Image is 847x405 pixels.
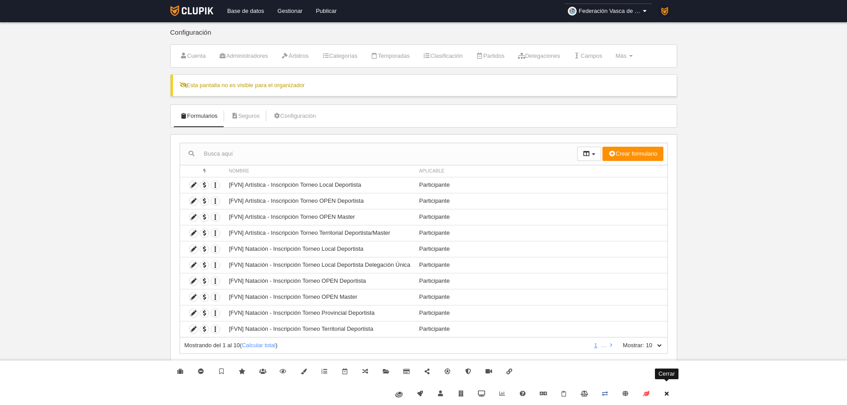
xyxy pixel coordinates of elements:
a: Categorías [317,49,362,63]
a: Temporadas [366,49,415,63]
span: Federación Vasca de Natación [579,7,641,16]
span: Más [615,52,626,59]
a: Cuenta [175,49,211,63]
span: Aplicable [419,168,445,173]
td: Participante [415,177,667,193]
a: Calcular total [242,342,276,349]
td: [FVN] Artística - Inscripción Torneo OPEN Deportista [225,193,415,209]
a: Formularios [175,109,223,123]
a: Clasificación [418,49,468,63]
td: Participante [415,209,667,225]
a: Seguros [226,109,265,123]
td: Participante [415,321,667,337]
td: [FVN] Artística - Inscripción Torneo Territorial Deportista/Master [225,225,415,241]
div: Esta pantalla no es visible para el organizador [170,74,677,96]
div: Cerrar [655,369,678,379]
td: [FVN] Natación - Inscripción Torneo OPEN Master [225,289,415,305]
td: [FVN] Natación - Inscripción Torneo Local Deportista [225,241,415,257]
td: Participante [415,225,667,241]
td: [FVN] Artística - Inscripción Torneo OPEN Master [225,209,415,225]
a: Federación Vasca de Natación [564,4,652,19]
td: Participante [415,257,667,273]
span: Mostrando del 1 al 10 [185,342,240,349]
td: Participante [415,193,667,209]
td: Participante [415,305,667,321]
a: Campos [569,49,607,63]
span: Nombre [229,168,249,173]
td: Participante [415,289,667,305]
a: Configuración [268,109,321,123]
div: ( ) [185,341,588,349]
img: PaK018JKw3ps.30x30.jpg [659,5,670,17]
button: Crear formulario [602,147,663,161]
img: fiware.svg [395,392,403,397]
img: Clupik [170,5,213,16]
td: Participante [415,241,667,257]
a: Más [610,49,637,63]
input: Busca aquí [180,147,577,160]
a: Partidos [471,49,510,63]
td: [FVN] Natación - Inscripción Torneo Local Deportista Delegación Única [225,257,415,273]
td: [FVN] Natación - Inscripción Torneo OPEN Deportista [225,273,415,289]
div: Configuración [170,29,677,44]
td: Participante [415,273,667,289]
td: [FVN] Natación - Inscripción Torneo Provincial Deportista [225,305,415,321]
td: [FVN] Natación - Inscripción Torneo Territorial Deportista [225,321,415,337]
a: Administradores [214,49,273,63]
li: … [601,341,606,349]
a: Delegaciones [513,49,565,63]
label: Mostrar: [614,341,644,349]
img: Oa49euYUzi2L.30x30.jpg [568,7,577,16]
a: Árbitros [277,49,313,63]
td: [FVN] Artística - Inscripción Torneo Local Deportista [225,177,415,193]
a: 1 [592,342,599,349]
